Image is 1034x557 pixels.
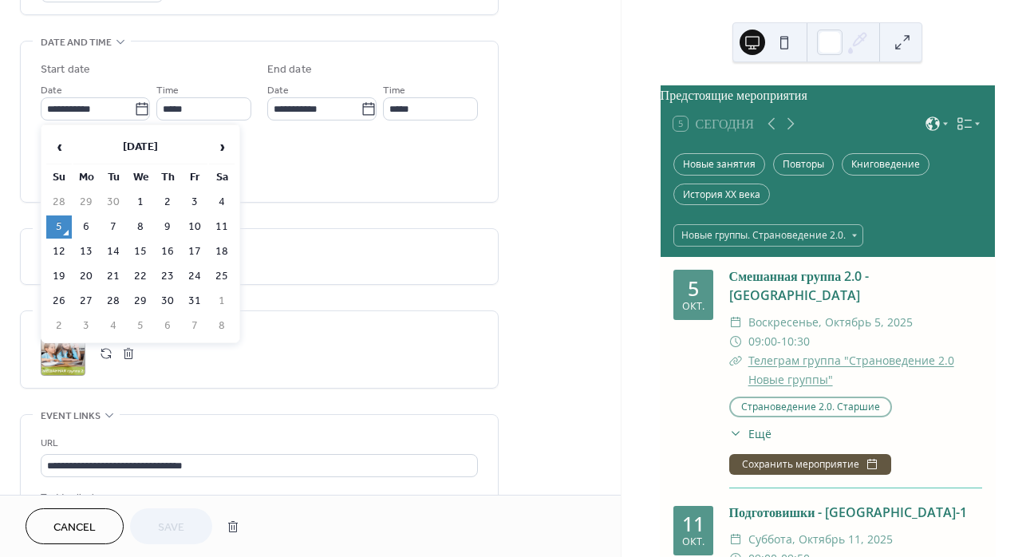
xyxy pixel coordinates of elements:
td: 6 [73,215,99,239]
th: Fr [182,166,207,189]
td: 26 [46,290,72,313]
td: 3 [73,314,99,338]
td: 13 [73,240,99,263]
div: Text to display [41,489,475,506]
th: We [128,166,153,189]
div: ​ [729,530,742,549]
th: Tu [101,166,126,189]
td: 2 [46,314,72,338]
td: 29 [73,191,99,214]
td: 7 [101,215,126,239]
span: Ещё [748,425,772,442]
td: 4 [209,191,235,214]
div: ​ [729,425,742,442]
a: Смешанная группа 2.0 - [GEOGRAPHIC_DATA] [729,267,870,304]
td: 3 [182,191,207,214]
div: Предстоящие мероприятия [661,85,995,105]
span: Time [156,82,179,99]
td: 18 [209,240,235,263]
div: История XX века [673,184,770,206]
div: URL [41,435,475,452]
div: 11 [682,514,704,534]
div: Start date [41,61,90,78]
span: Date [267,82,289,99]
td: 23 [155,265,180,288]
span: 10:30 [781,332,810,351]
div: 5 [688,278,699,298]
th: [DATE] [73,130,207,164]
span: суббота, октябрь 11, 2025 [748,530,893,549]
div: Повторы [773,153,834,176]
td: 2 [155,191,180,214]
div: окт. [682,537,704,547]
td: 30 [155,290,180,313]
td: 12 [46,240,72,263]
td: 15 [128,240,153,263]
span: 09:00 [748,332,777,351]
td: 7 [182,314,207,338]
div: Книговедение [842,153,929,176]
td: 5 [128,314,153,338]
div: Новые занятия [673,153,765,176]
div: ​ [729,351,742,370]
td: 28 [101,290,126,313]
td: 28 [46,191,72,214]
div: ​ [729,332,742,351]
td: 16 [155,240,180,263]
button: ​Ещё [729,425,772,442]
td: 14 [101,240,126,263]
button: Cancel [26,508,124,544]
td: 8 [209,314,235,338]
div: ; [41,331,85,376]
span: Time [383,82,405,99]
td: 25 [209,265,235,288]
th: Th [155,166,180,189]
td: 4 [101,314,126,338]
td: 19 [46,265,72,288]
td: 30 [101,191,126,214]
a: Подготовишки - [GEOGRAPHIC_DATA]-1 [729,504,968,521]
span: Cancel [53,519,96,536]
td: 31 [182,290,207,313]
th: Sa [209,166,235,189]
span: Date [41,82,62,99]
td: 24 [182,265,207,288]
div: End date [267,61,312,78]
td: 17 [182,240,207,263]
td: 22 [128,265,153,288]
td: 21 [101,265,126,288]
div: окт. [682,302,704,312]
td: 8 [128,215,153,239]
td: 20 [73,265,99,288]
span: - [777,332,781,351]
span: Date and time [41,34,112,51]
td: 1 [209,290,235,313]
td: 27 [73,290,99,313]
a: Телеграм группа "Страноведение 2.0 Новые группы" [748,353,954,387]
td: 9 [155,215,180,239]
span: Event links [41,408,101,425]
td: 5 [46,215,72,239]
th: Mo [73,166,99,189]
button: Сохранить мероприятие [729,454,891,475]
td: 29 [128,290,153,313]
th: Su [46,166,72,189]
td: 1 [128,191,153,214]
span: ‹ [47,131,71,163]
span: › [210,131,234,163]
span: воскресенье, октябрь 5, 2025 [748,313,913,332]
td: 11 [209,215,235,239]
td: 6 [155,314,180,338]
td: 10 [182,215,207,239]
div: ​ [729,313,742,332]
